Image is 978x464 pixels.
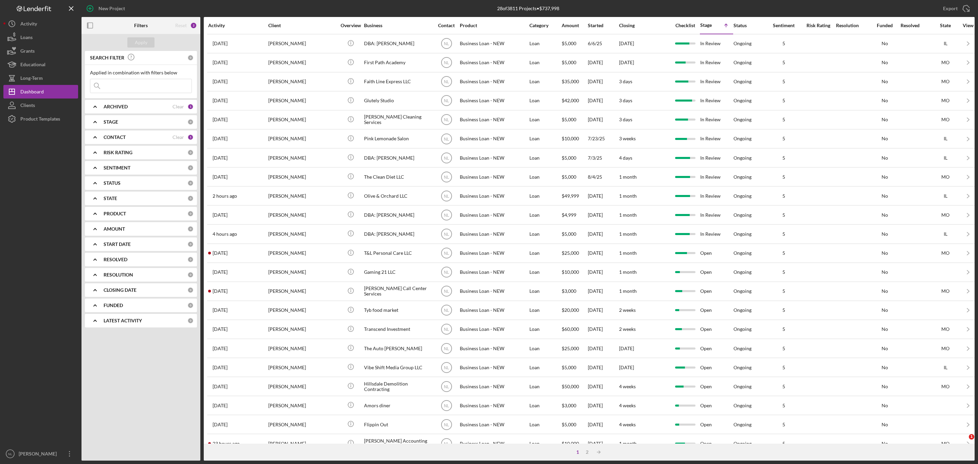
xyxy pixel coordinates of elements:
[562,92,587,110] div: $42,000
[460,244,528,262] div: Business Loan - NEW
[444,251,449,256] text: NL
[20,71,43,87] div: Long-Term
[700,244,733,262] div: Open
[562,282,587,300] div: $3,000
[104,135,126,140] b: CONTACT
[20,17,37,32] div: Activity
[932,79,959,84] div: MO
[460,225,528,243] div: Business Loan - NEW
[562,187,587,205] div: $49,999
[733,269,751,275] div: Ongoing
[268,73,336,91] div: [PERSON_NAME]
[588,73,618,91] div: [DATE]
[619,231,637,237] time: 1 month
[434,23,459,28] div: Contact
[529,225,561,243] div: Loan
[90,70,192,75] div: Applied in combination with filters below
[869,307,900,313] div: No
[3,99,78,112] button: Clients
[268,54,336,72] div: [PERSON_NAME]
[529,168,561,186] div: Loan
[213,212,228,218] time: 2025-08-05 19:30
[3,71,78,85] button: Long-Term
[213,155,228,161] time: 2025-07-08 19:49
[213,79,228,84] time: 2025-07-23 22:42
[268,301,336,319] div: [PERSON_NAME]
[767,79,801,84] div: 5
[700,111,733,129] div: In Review
[588,35,618,53] div: 6/6/25
[104,226,125,232] b: AMOUNT
[700,35,733,53] div: In Review
[932,193,959,199] div: IL
[700,168,733,186] div: In Review
[364,111,432,129] div: [PERSON_NAME] Cleaning Services
[700,225,733,243] div: In Review
[562,206,587,224] div: $4,999
[364,225,432,243] div: DBA: [PERSON_NAME]
[562,130,587,148] div: $10,000
[104,196,117,201] b: STATE
[444,99,449,103] text: NL
[104,180,121,186] b: STATUS
[460,187,528,205] div: Business Loan - NEW
[932,212,959,218] div: MO
[936,2,975,15] button: Export
[134,23,148,28] b: Filters
[3,44,78,58] a: Grants
[3,17,78,31] a: Activity
[869,212,900,218] div: No
[460,92,528,110] div: Business Loan - NEW
[932,155,959,161] div: IL
[562,149,587,167] div: $5,000
[20,58,46,73] div: Educational
[187,119,194,125] div: 0
[588,282,618,300] div: [DATE]
[3,58,78,71] button: Educational
[619,250,637,256] time: 1 month
[733,250,751,256] div: Ongoing
[836,23,869,28] div: Resolution
[588,111,618,129] div: [DATE]
[213,117,228,122] time: 2025-08-04 20:59
[364,23,432,28] div: Business
[268,130,336,148] div: [PERSON_NAME]
[268,23,336,28] div: Client
[733,136,751,141] div: Ongoing
[187,55,194,61] div: 0
[444,175,449,179] text: NL
[187,318,194,324] div: 0
[187,149,194,156] div: 0
[619,174,637,180] time: 1 month
[733,98,751,103] div: Ongoing
[588,187,618,205] div: [DATE]
[364,187,432,205] div: Olive & Orchard LLC
[268,263,336,281] div: [PERSON_NAME]
[588,149,618,167] div: 7/3/25
[619,23,670,28] div: Closing
[213,231,237,237] time: 2025-08-13 14:00
[932,60,959,65] div: MO
[529,23,561,28] div: Category
[213,250,228,256] time: 2025-08-12 15:52
[700,22,717,28] div: Stage
[733,288,751,294] div: Ongoing
[932,288,959,294] div: MO
[213,193,237,199] time: 2025-08-13 15:15
[444,79,449,84] text: NL
[700,301,733,319] div: Open
[901,23,931,28] div: Resolved
[20,85,44,100] div: Dashboard
[529,35,561,53] div: Loan
[767,212,801,218] div: 5
[460,111,528,129] div: Business Loan - NEW
[268,282,336,300] div: [PERSON_NAME]
[619,212,637,218] time: 1 month
[767,288,801,294] div: 5
[588,92,618,110] div: [DATE]
[869,136,900,141] div: No
[104,104,128,109] b: ARCHIVED
[529,54,561,72] div: Loan
[187,165,194,171] div: 0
